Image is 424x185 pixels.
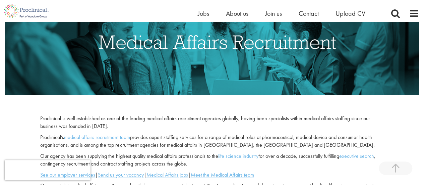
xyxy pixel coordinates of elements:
a: Upload CV [336,9,365,18]
p: Our agency has been supplying the highest quality medical affairs professionals to the for over a... [40,152,383,168]
p: Proclinical’s provides expert staffing services for a range of medical roles at pharmaceutical, m... [40,134,383,149]
a: About us [226,9,248,18]
p: | | | [40,171,383,179]
a: life science industry [218,152,258,159]
a: Jobs [198,9,209,18]
a: Contact [299,9,319,18]
iframe: reCAPTCHA [5,160,90,180]
a: medical affairs recruitment team [64,134,130,141]
a: Medical Affairs jobs [146,171,188,178]
a: Join us [265,9,282,18]
a: Meet the Medical Affairs team [190,171,254,178]
a: executive search [339,152,374,159]
a: Send us your vacancy [98,171,143,178]
p: Proclinical is well established as one of the leading medical affairs recruitment agencies global... [40,115,383,130]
